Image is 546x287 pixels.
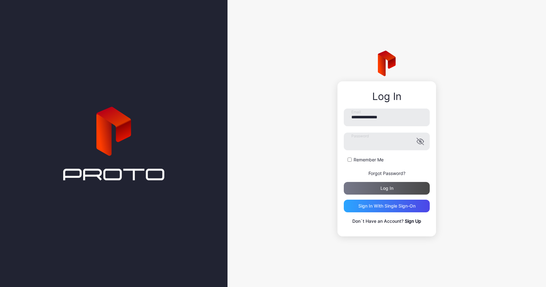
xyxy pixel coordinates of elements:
p: Don`t Have an Account? [344,217,430,225]
button: Password [416,138,424,145]
div: Log In [344,91,430,102]
a: Forgot Password? [368,171,405,176]
div: Log in [380,186,393,191]
input: Email [344,109,430,126]
button: Sign in With Single Sign-On [344,200,430,212]
label: Remember Me [354,157,384,163]
input: Password [344,133,430,150]
div: Sign in With Single Sign-On [358,203,416,209]
a: Sign Up [405,218,421,224]
button: Log in [344,182,430,195]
